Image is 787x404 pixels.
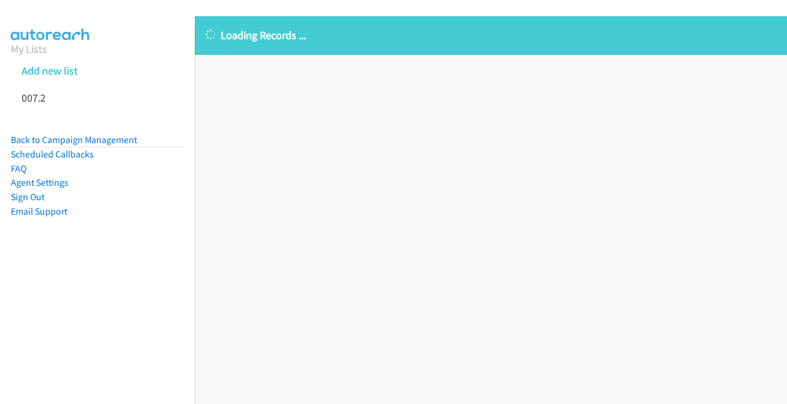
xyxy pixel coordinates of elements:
a: 007.2 [22,91,46,105]
a: Sign Out [11,191,44,203]
a: Scheduled Callbacks [11,148,94,160]
a: Back to Campaign Management [11,134,137,145]
a: My Lists [11,42,47,56]
a: Agent Settings [11,177,69,188]
p: Loading Records ... [206,27,776,43]
a: FAQ [11,163,26,174]
a: Email Support [11,206,67,217]
a: Add new list [22,64,78,78]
